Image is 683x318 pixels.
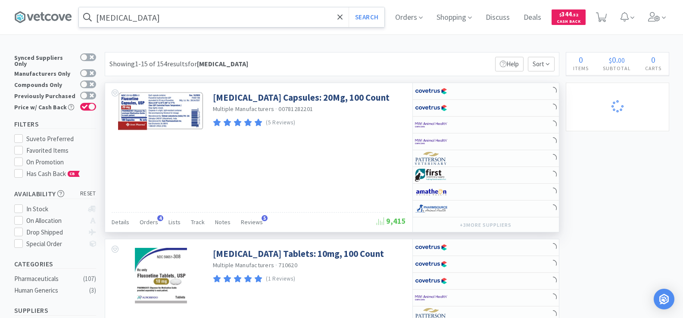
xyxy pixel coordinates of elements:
div: Compounds Only [14,80,76,88]
img: f6b2451649754179b5b4e0c70c3f7cb0_2.png [415,135,447,148]
span: 9,415 [377,216,406,226]
img: f6b2451649754179b5b4e0c70c3f7cb0_2.png [415,291,447,304]
div: Previously Purchased [14,92,76,99]
p: (5 Reviews) [266,118,295,127]
img: 77fca1acd8b6420a9015268ca798ef17_1.png [415,85,447,98]
img: 77fca1acd8b6420a9015268ca798ef17_1.png [415,241,447,254]
h5: Filters [14,119,96,129]
a: Multiple Manufacturers [213,261,274,269]
span: 0 [579,54,583,65]
a: $344.52Cash Back [552,6,586,29]
img: 67d67680309e4a0bb49a5ff0391dcc42_6.png [415,169,447,182]
img: f6b2451649754179b5b4e0c70c3f7cb0_2.png [415,118,447,131]
img: 7915dbd3f8974342a4dc3feb8efc1740_58.png [415,202,447,215]
span: Has Cash Back [26,170,80,178]
div: Drop Shipped [26,227,84,238]
button: +3more suppliers [455,219,515,231]
span: 5 [262,215,268,221]
div: Suveto Preferred [26,134,96,144]
input: Search by item, sku, manufacturer, ingredient, size... [79,7,384,27]
img: f5e969b455434c6296c6d81ef179fa71_3.png [415,152,447,165]
span: 00 [618,56,625,65]
h4: Subtotal [596,64,638,72]
span: for [188,59,248,68]
span: . 52 [572,12,578,18]
img: c189d163c7704854a967c81bfabc28a8_586591.png [118,92,204,131]
img: 77fca1acd8b6420a9015268ca798ef17_1.png [415,275,447,287]
div: ( 107 ) [83,274,96,284]
span: Cash Back [557,19,580,25]
span: Notes [215,218,231,226]
span: 710620 [278,261,297,269]
h4: Items [566,64,596,72]
div: In Stock [26,204,84,214]
p: (1 Reviews) [266,275,295,284]
span: 344 [559,10,578,18]
h5: Suppliers [14,306,96,315]
img: 77fca1acd8b6420a9015268ca798ef17_1.png [415,258,447,271]
span: Reviews [241,218,263,226]
img: 3331a67d23dc422aa21b1ec98afbf632_11.png [415,185,447,198]
div: Human Generics [14,285,84,296]
div: Price w/ Cash Back [14,103,76,110]
span: 4 [157,215,163,221]
span: Track [191,218,205,226]
span: Details [112,218,129,226]
div: ( 3 ) [89,285,96,296]
div: On Allocation [26,216,84,226]
span: Lists [168,218,181,226]
span: $ [559,12,561,18]
h5: Categories [14,259,96,269]
span: Sort [528,57,555,71]
div: . [596,56,638,64]
div: Open Intercom Messenger [654,289,674,309]
a: [MEDICAL_DATA] Tablets: 10mg, 100 Count [213,248,384,259]
img: f044567866ca4ca0852161d49569aa0d_399837.png [135,248,187,304]
span: CB [68,171,77,176]
div: Synced Suppliers Only [14,53,76,67]
button: Search [349,7,384,27]
h5: Availability [14,189,96,199]
div: Showing 1-15 of 154 results [109,59,248,70]
span: 0 [612,54,616,65]
span: · [275,105,277,113]
a: [MEDICAL_DATA] Capsules: 20Mg, 100 Count [213,92,390,103]
div: Pharmaceuticals [14,274,84,284]
strong: [MEDICAL_DATA] [197,59,248,68]
a: Multiple Manufacturers [213,105,274,113]
div: Favorited Items [26,145,96,156]
span: 00781282201 [278,105,313,113]
span: 0 [651,54,655,65]
img: 77fca1acd8b6420a9015268ca798ef17_1.png [415,102,447,114]
a: Discuss [482,14,513,22]
div: On Promotion [26,157,96,167]
span: Orders [140,218,158,226]
span: reset [80,189,96,198]
span: $ [609,56,612,65]
div: Manufacturers Only [14,69,76,77]
p: Help [495,57,524,71]
div: Special Order [26,239,84,249]
span: · [275,261,277,269]
h4: Carts [638,64,669,72]
a: Deals [520,14,545,22]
